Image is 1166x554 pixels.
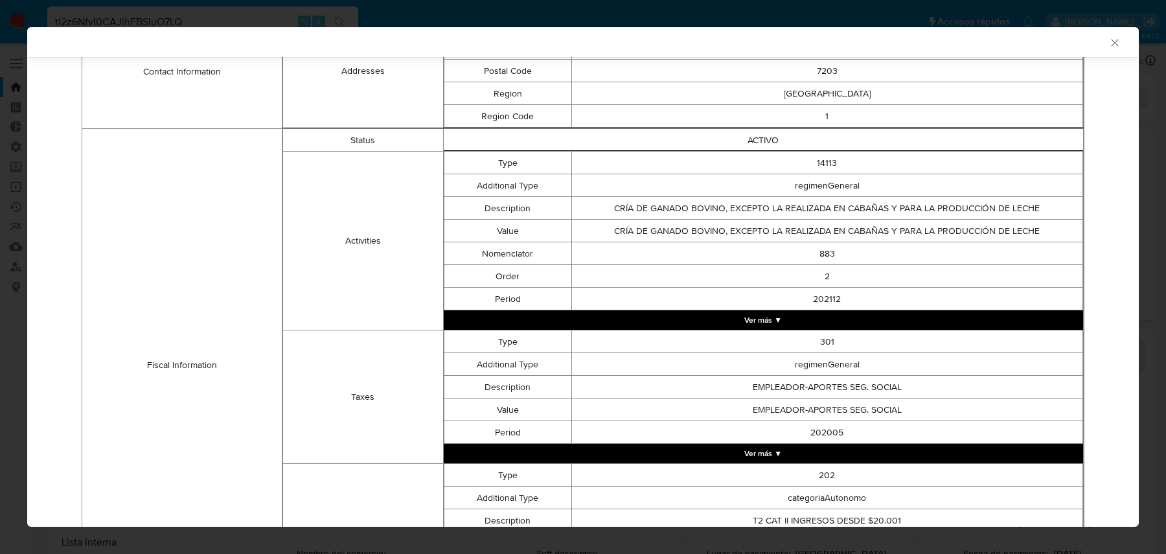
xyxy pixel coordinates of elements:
[444,197,571,220] td: Description
[571,353,1082,376] td: regimenGeneral
[571,242,1082,265] td: 883
[444,487,571,509] td: Additional Type
[444,60,571,82] td: Postal Code
[444,398,571,421] td: Value
[571,464,1082,487] td: 202
[444,174,571,197] td: Additional Type
[444,220,571,242] td: Value
[571,288,1082,310] td: 202112
[1108,36,1120,48] button: Cerrar ventana
[571,197,1082,220] td: CRÍA DE GANADO BOVINO, EXCEPTO LA REALIZADA EN CABAÑAS Y PARA LA PRODUCCIÓN DE LECHE
[82,14,282,129] td: Contact Information
[571,105,1082,128] td: 1
[571,265,1082,288] td: 2
[444,330,571,353] td: Type
[444,82,571,105] td: Region
[571,487,1082,509] td: categoriaAutonomo
[283,14,443,128] td: Addresses
[571,398,1082,421] td: EMPLEADOR-APORTES SEG. SOCIAL
[444,376,571,398] td: Description
[571,330,1082,353] td: 301
[571,421,1082,444] td: 202005
[283,152,443,330] td: Activities
[283,330,443,464] td: Taxes
[444,464,571,487] td: Type
[571,152,1082,174] td: 14113
[444,288,571,310] td: Period
[444,265,571,288] td: Order
[27,27,1139,527] div: closure-recommendation-modal
[444,509,571,532] td: Description
[444,421,571,444] td: Period
[283,129,443,152] td: Status
[444,353,571,376] td: Additional Type
[571,174,1082,197] td: regimenGeneral
[571,509,1082,532] td: T2 CAT II INGRESOS DESDE $20.001
[571,60,1082,82] td: 7203
[444,444,1084,463] button: Expand array
[571,82,1082,105] td: [GEOGRAPHIC_DATA]
[444,310,1084,330] button: Expand array
[444,242,571,265] td: Nomenclator
[443,129,1084,152] td: ACTIVO
[571,220,1082,242] td: CRÍA DE GANADO BOVINO, EXCEPTO LA REALIZADA EN CABAÑAS Y PARA LA PRODUCCIÓN DE LECHE
[444,152,571,174] td: Type
[444,105,571,128] td: Region Code
[571,376,1082,398] td: EMPLEADOR-APORTES SEG. SOCIAL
